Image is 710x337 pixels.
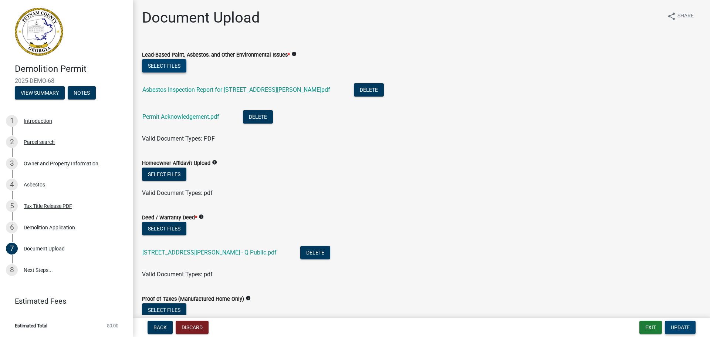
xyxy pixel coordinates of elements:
button: Discard [176,321,209,334]
div: 6 [6,222,18,233]
button: Delete [354,83,384,97]
wm-modal-confirm: Delete Document [354,87,384,94]
wm-modal-confirm: Summary [15,90,65,96]
a: Estimated Fees [6,294,121,309]
span: Update [671,324,690,330]
span: Valid Document Types: pdf [142,271,213,278]
span: Share [677,12,694,21]
span: 2025-DEMO-68 [15,77,118,84]
div: Introduction [24,118,52,124]
div: 4 [6,179,18,191]
div: Tax Title Release PDF [24,203,72,209]
button: View Summary [15,86,65,100]
div: 8 [6,264,18,276]
span: Valid Document Types: pdf [142,189,213,196]
i: info [199,214,204,219]
a: Permit Acknowledgement.pdf [142,113,219,120]
div: Document Upload [24,246,65,251]
div: Demolition Application [24,225,75,230]
div: 5 [6,200,18,212]
span: Estimated Total [15,323,47,328]
button: Select files [142,168,186,181]
button: Delete [300,246,330,259]
i: share [667,12,676,21]
h4: Demolition Permit [15,64,127,74]
div: Owner and Property Information [24,161,98,166]
a: Asbestos Inspection Report for [STREET_ADDRESS][PERSON_NAME]pdf [142,86,330,93]
span: Back [153,324,167,330]
i: info [246,296,251,301]
div: Parcel search [24,139,55,145]
span: $0.00 [107,323,118,328]
label: Deed / Warranty Deed [142,215,197,220]
i: info [212,160,217,165]
div: Asbestos [24,182,45,187]
label: Homeowner Affidavit Upload [142,161,210,166]
div: 1 [6,115,18,127]
a: [STREET_ADDRESS][PERSON_NAME] - Q Public.pdf [142,249,277,256]
label: Lead-Based Paint, Asbestos, and Other Environmental Issues [142,53,290,58]
button: Select files [142,303,186,317]
label: Proof of Taxes (Manufactured Home Only) [142,297,244,302]
img: Putnam County, Georgia [15,8,63,56]
i: info [291,51,297,57]
button: Notes [68,86,96,100]
wm-modal-confirm: Delete Document [300,250,330,257]
button: Exit [639,321,662,334]
div: 2 [6,136,18,148]
span: Valid Document Types: PDF [142,135,215,142]
button: shareShare [661,9,700,23]
h1: Document Upload [142,9,260,27]
wm-modal-confirm: Delete Document [243,114,273,121]
div: 7 [6,243,18,255]
div: 3 [6,158,18,169]
button: Select files [142,222,186,235]
wm-modal-confirm: Notes [68,90,96,96]
button: Update [665,321,696,334]
button: Delete [243,110,273,124]
button: Select files [142,59,186,73]
button: Back [148,321,173,334]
